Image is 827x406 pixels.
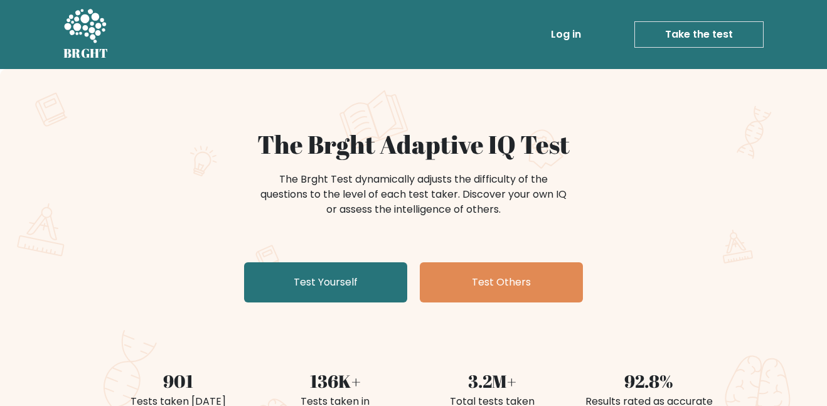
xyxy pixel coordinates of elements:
[63,5,109,64] a: BRGHT
[63,46,109,61] h5: BRGHT
[421,368,563,394] div: 3.2M+
[634,21,764,48] a: Take the test
[264,368,406,394] div: 136K+
[257,172,570,217] div: The Brght Test dynamically adjusts the difficulty of the questions to the level of each test take...
[107,368,249,394] div: 901
[107,129,720,159] h1: The Brght Adaptive IQ Test
[244,262,407,302] a: Test Yourself
[578,368,720,394] div: 92.8%
[546,22,586,47] a: Log in
[420,262,583,302] a: Test Others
